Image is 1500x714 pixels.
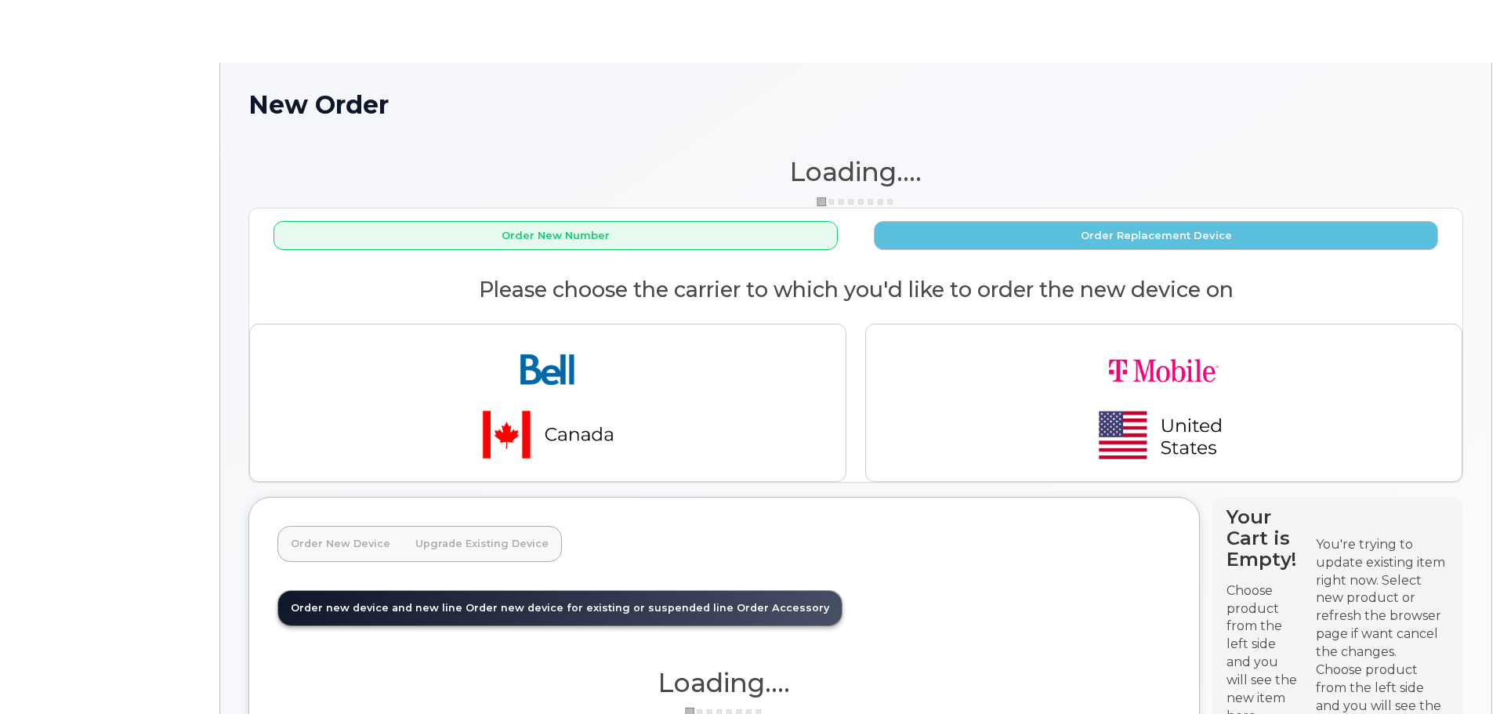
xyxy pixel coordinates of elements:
[278,527,403,561] a: Order New Device
[737,602,829,614] span: Order Accessory
[817,196,895,208] img: ajax-loader-3a6953c30dc77f0bf724df975f13086db4f4c1262e45940f03d1251963f1bf2e.gif
[438,337,658,469] img: bell-18aeeabaf521bd2b78f928a02ee3b89e57356879d39bd386a17a7cccf8069aed.png
[1054,337,1274,469] img: t-mobile-78392d334a420d5b7f0e63d4fa81f6287a21d394dc80d677554bb55bbab1186f.png
[291,602,462,614] span: Order new device and new line
[466,602,734,614] span: Order new device for existing or suspended line
[249,278,1462,302] h2: Please choose the carrier to which you'd like to order the new device on
[1316,536,1449,661] div: You're trying to update existing item right now. Select new product or refresh the browser page i...
[403,527,561,561] a: Upgrade Existing Device
[874,221,1438,250] button: Order Replacement Device
[1226,506,1302,570] h4: Your Cart is Empty!
[274,221,838,250] button: Order New Number
[248,91,1463,118] h1: New Order
[248,158,1463,186] h1: Loading....
[277,669,1171,697] h1: Loading....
